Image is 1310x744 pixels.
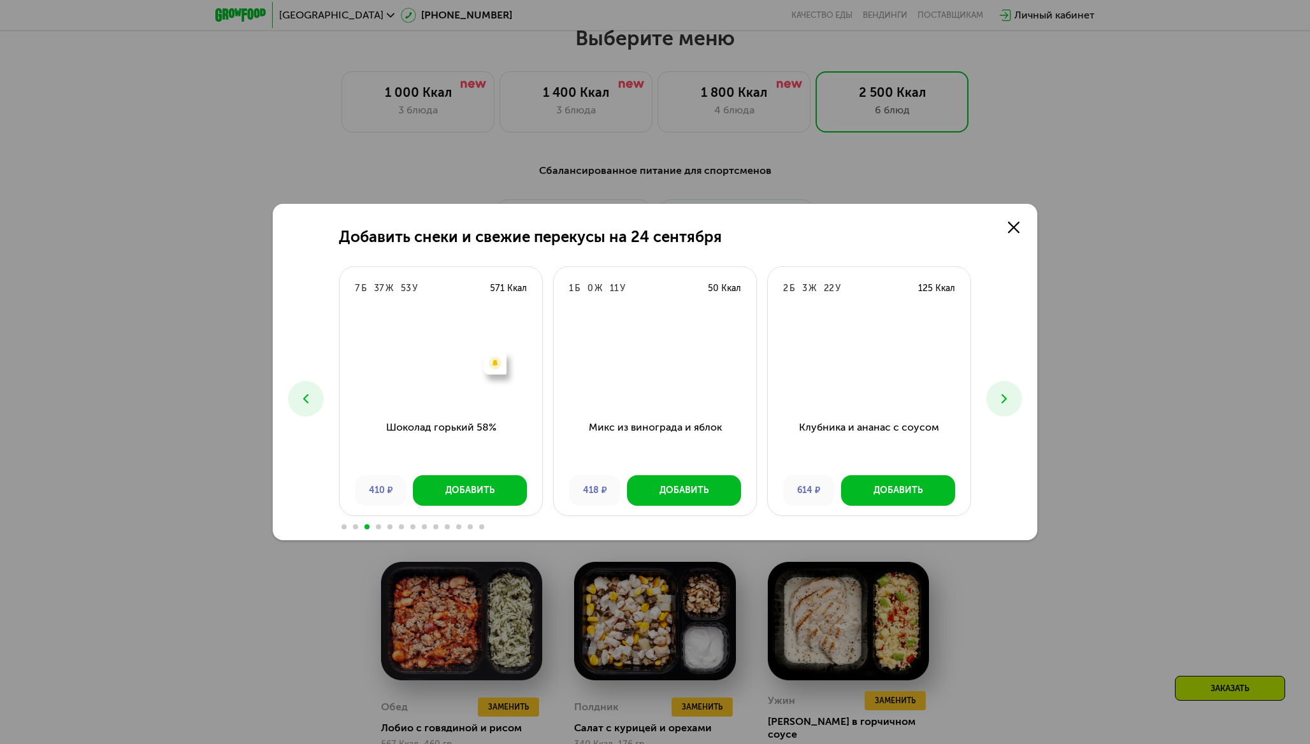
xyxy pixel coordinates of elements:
[708,282,741,295] div: 50 Ккал
[789,282,795,295] div: Б
[412,282,417,295] div: У
[874,484,923,497] div: Добавить
[554,420,756,466] h3: Микс из винограда и яблок
[594,282,602,295] div: Ж
[620,282,625,295] div: У
[361,282,366,295] div: Б
[824,282,834,295] div: 22
[659,484,709,497] div: Добавить
[355,282,360,295] div: 7
[778,320,960,410] img: Клубника и ананас с соусом
[490,282,527,295] div: 571 Ккал
[918,282,955,295] div: 125 Ккал
[768,420,970,466] h3: Клубника и ананас с соусом
[835,282,840,295] div: У
[575,282,580,295] div: Б
[413,475,527,506] button: Добавить
[569,475,621,506] div: 418 ₽
[610,282,619,295] div: 11
[627,475,741,506] button: Добавить
[587,282,593,295] div: 0
[355,475,407,506] div: 410 ₽
[401,282,411,295] div: 53
[564,320,746,410] img: Микс из винограда и яблок
[339,228,722,246] h2: Добавить снеки и свежие перекусы на 24 сентября
[783,282,788,295] div: 2
[783,475,835,506] div: 614 ₽
[350,320,532,410] img: Шоколад горький 58%
[374,282,384,295] div: 37
[809,282,816,295] div: Ж
[385,282,393,295] div: Ж
[569,282,573,295] div: 1
[445,484,494,497] div: Добавить
[802,282,807,295] div: 3
[340,420,542,466] h3: Шоколад горький 58%
[841,475,955,506] button: Добавить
